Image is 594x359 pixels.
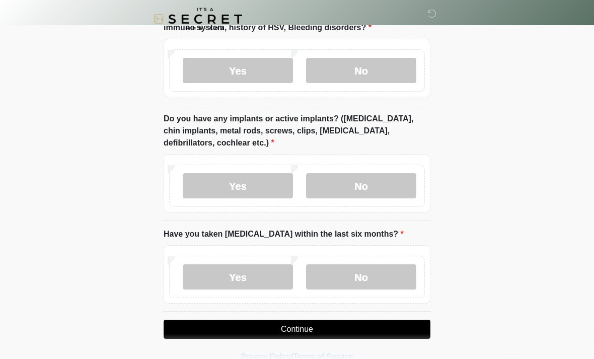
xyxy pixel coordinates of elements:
[306,58,416,83] label: No
[164,113,430,149] label: Do you have any implants or active implants? ([MEDICAL_DATA], chin implants, metal rods, screws, ...
[183,264,293,290] label: Yes
[154,8,242,30] img: It's A Secret Med Spa Logo
[164,320,430,339] button: Continue
[183,58,293,83] label: Yes
[164,228,404,240] label: Have you taken [MEDICAL_DATA] within the last six months?
[306,173,416,198] label: No
[183,173,293,198] label: Yes
[306,264,416,290] label: No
